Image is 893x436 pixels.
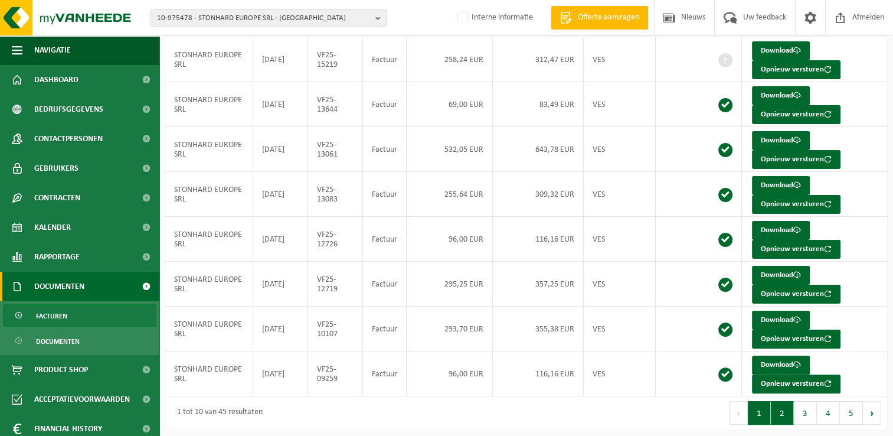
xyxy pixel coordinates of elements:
td: 83,49 EUR [493,82,584,127]
span: Bedrijfsgegevens [34,95,103,124]
td: 96,00 EUR [407,217,493,262]
td: [DATE] [253,172,308,217]
span: Contactpersonen [34,124,103,154]
td: VES [584,217,656,262]
td: VES [584,352,656,396]
span: Acceptatievoorwaarden [34,385,130,414]
td: 255,64 EUR [407,172,493,217]
button: Opnieuw versturen [752,240,840,259]
a: Download [752,221,810,240]
button: Previous [729,401,748,425]
button: Opnieuw versturen [752,375,840,393]
button: 5 [840,401,863,425]
td: STONHARD EUROPE SRL [165,307,253,352]
button: Next [863,401,881,425]
a: Facturen [3,304,156,327]
td: Factuur [363,127,407,172]
span: Contracten [34,183,80,213]
span: Dashboard [34,65,78,95]
td: Factuur [363,262,407,307]
button: 4 [817,401,840,425]
td: 258,24 EUR [407,37,493,82]
td: STONHARD EUROPE SRL [165,217,253,262]
button: 2 [771,401,794,425]
td: VES [584,127,656,172]
td: 309,32 EUR [493,172,584,217]
td: VES [584,262,656,307]
a: Download [752,176,810,195]
td: VES [584,307,656,352]
td: 532,05 EUR [407,127,493,172]
td: STONHARD EUROPE SRL [165,172,253,217]
span: Documenten [34,272,84,301]
td: 312,47 EUR [493,37,584,82]
td: [DATE] [253,262,308,307]
span: 10-975478 - STONHARD EUROPE SRL - [GEOGRAPHIC_DATA] [157,9,371,27]
td: Factuur [363,307,407,352]
button: Opnieuw versturen [752,285,840,304]
button: Opnieuw versturen [752,195,840,214]
td: 116,16 EUR [493,352,584,396]
a: Offerte aanvragen [551,6,648,30]
button: Opnieuw versturen [752,105,840,124]
span: Offerte aanvragen [575,12,642,24]
td: 355,38 EUR [493,307,584,352]
span: Rapportage [34,242,80,272]
td: [DATE] [253,307,308,352]
td: STONHARD EUROPE SRL [165,82,253,127]
span: Product Shop [34,355,88,385]
label: Interne informatie [455,9,533,27]
a: Download [752,41,810,60]
a: Download [752,86,810,105]
td: VES [584,172,656,217]
td: [DATE] [253,82,308,127]
td: VES [584,82,656,127]
td: Factuur [363,217,407,262]
a: Download [752,311,810,330]
a: Download [752,131,810,150]
td: VF25-09259 [308,352,362,396]
button: 3 [794,401,817,425]
span: Navigatie [34,35,71,65]
a: Download [752,356,810,375]
td: VF25-13644 [308,82,362,127]
td: 96,00 EUR [407,352,493,396]
td: Factuur [363,82,407,127]
div: 1 tot 10 van 45 resultaten [171,402,263,424]
td: VF25-13083 [308,172,362,217]
td: [DATE] [253,217,308,262]
td: 69,00 EUR [407,82,493,127]
span: Documenten [36,330,80,353]
button: Opnieuw versturen [752,150,840,169]
td: STONHARD EUROPE SRL [165,262,253,307]
td: VF25-15219 [308,37,362,82]
button: Opnieuw versturen [752,330,840,349]
td: STONHARD EUROPE SRL [165,352,253,396]
td: Factuur [363,37,407,82]
button: 10-975478 - STONHARD EUROPE SRL - [GEOGRAPHIC_DATA] [151,9,387,27]
a: Documenten [3,330,156,352]
td: STONHARD EUROPE SRL [165,127,253,172]
td: [DATE] [253,127,308,172]
td: 293,70 EUR [407,307,493,352]
td: VF25-12719 [308,262,362,307]
td: VF25-13061 [308,127,362,172]
td: 357,25 EUR [493,262,584,307]
td: VF25-10107 [308,307,362,352]
td: STONHARD EUROPE SRL [165,37,253,82]
td: 295,25 EUR [407,262,493,307]
span: Gebruikers [34,154,78,183]
td: [DATE] [253,352,308,396]
td: 643,78 EUR [493,127,584,172]
td: Factuur [363,352,407,396]
a: Download [752,266,810,285]
span: Facturen [36,305,67,327]
span: Kalender [34,213,71,242]
button: Opnieuw versturen [752,60,840,79]
td: 116,16 EUR [493,217,584,262]
button: 1 [748,401,771,425]
td: Factuur [363,172,407,217]
td: [DATE] [253,37,308,82]
td: VF25-12726 [308,217,362,262]
td: VES [584,37,656,82]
